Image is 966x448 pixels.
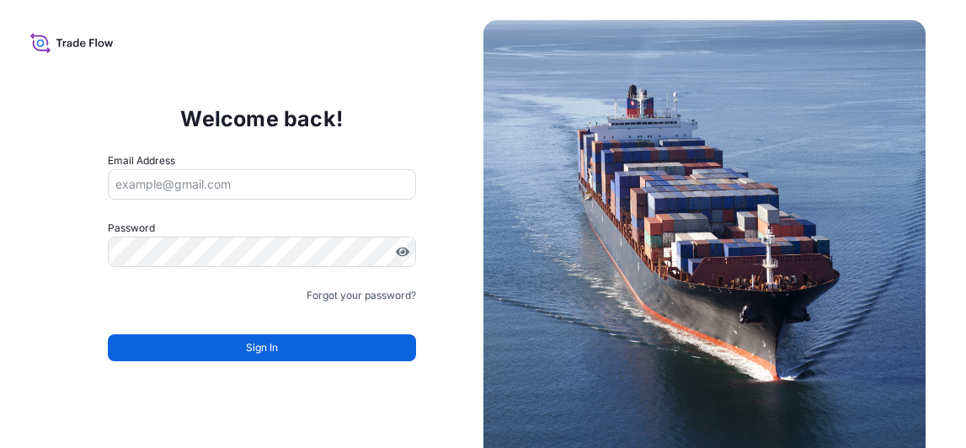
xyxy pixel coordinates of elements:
[307,287,416,304] a: Forgot your password?
[246,339,278,356] span: Sign In
[108,152,175,169] label: Email Address
[180,105,343,132] p: Welcome back!
[108,220,416,237] label: Password
[108,169,416,200] input: example@gmail.com
[108,334,416,361] button: Sign In
[396,245,409,259] button: Show password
